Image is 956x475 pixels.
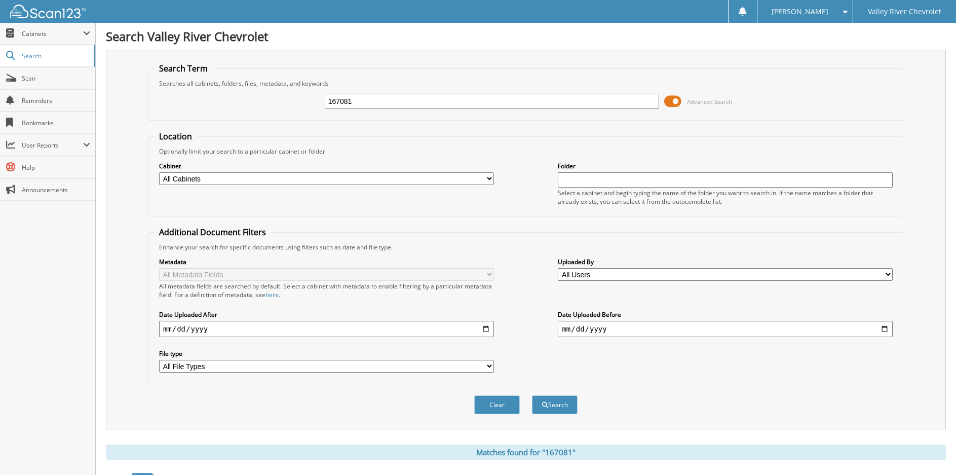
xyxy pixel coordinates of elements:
[22,163,90,172] span: Help
[868,9,941,15] span: Valley River Chevrolet
[558,162,893,170] label: Folder
[558,310,893,319] label: Date Uploaded Before
[154,227,271,238] legend: Additional Document Filters
[22,186,90,194] span: Announcements
[154,63,213,74] legend: Search Term
[474,395,520,414] button: Clear
[154,79,898,88] div: Searches all cabinets, folders, files, metadata, and keywords
[772,9,828,15] span: [PERSON_NAME]
[10,5,86,18] img: scan123-logo-white.svg
[106,28,946,45] h1: Search Valley River Chevrolet
[22,119,90,127] span: Bookmarks
[159,310,494,319] label: Date Uploaded After
[154,131,197,142] legend: Location
[154,147,898,156] div: Optionally limit your search to a particular cabinet or folder
[22,74,90,83] span: Scan
[532,395,578,414] button: Search
[159,258,494,266] label: Metadata
[22,141,83,150] span: User Reports
[154,243,898,251] div: Enhance your search for specific documents using filters such as date and file type.
[558,189,893,206] div: Select a cabinet and begin typing the name of the folder you want to search in. If the name match...
[159,282,494,299] div: All metadata fields are searched by default. Select a cabinet with metadata to enable filtering b...
[558,258,893,266] label: Uploaded By
[22,96,90,105] span: Reminders
[22,29,83,38] span: Cabinets
[159,162,494,170] label: Cabinet
[106,445,946,460] div: Matches found for "167081"
[22,52,89,60] span: Search
[265,290,279,299] a: here
[159,349,494,358] label: File type
[159,321,494,337] input: start
[558,321,893,337] input: end
[687,98,732,105] span: Advanced Search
